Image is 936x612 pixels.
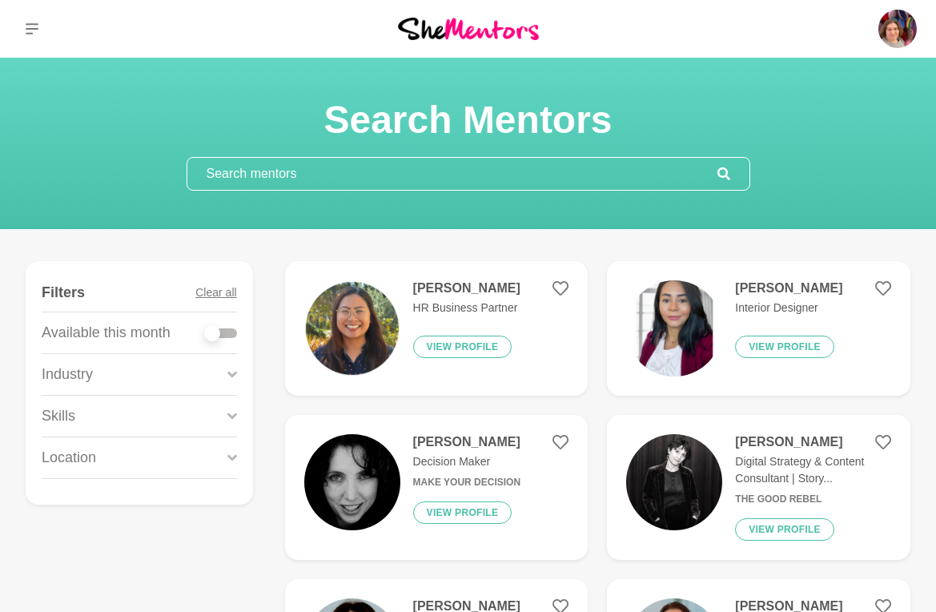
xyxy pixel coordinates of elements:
[195,274,236,312] button: Clear all
[285,261,589,396] a: [PERSON_NAME]HR Business PartnerView profile
[285,415,589,560] a: [PERSON_NAME]Decision MakerMake Your DecisionView profile
[42,284,85,302] h4: Filters
[42,447,96,469] p: Location
[187,158,717,190] input: Search mentors
[413,300,520,316] p: HR Business Partner
[413,336,512,358] button: View profile
[607,415,910,560] a: [PERSON_NAME]Digital Strategy & Content Consultant | Story...The Good RebelView profile
[735,518,834,541] button: View profile
[735,280,842,296] h4: [PERSON_NAME]
[413,501,512,524] button: View profile
[878,10,917,48] img: Bianca
[413,453,520,470] p: Decision Maker
[413,477,520,489] h6: Make Your Decision
[398,18,539,39] img: She Mentors Logo
[626,434,722,530] img: 1044fa7e6122d2a8171cf257dcb819e56f039831-1170x656.jpg
[607,261,910,396] a: [PERSON_NAME]Interior DesignerView profile
[42,405,75,427] p: Skills
[626,280,722,376] img: 672c9e0f5c28f94a877040268cd8e7ac1f2c7f14-1080x1350.png
[187,96,750,144] h1: Search Mentors
[413,434,520,450] h4: [PERSON_NAME]
[735,493,891,505] h6: The Good Rebel
[735,453,891,487] p: Digital Strategy & Content Consultant | Story...
[304,434,400,530] img: 443bca476f7facefe296c2c6ab68eb81e300ea47-400x400.jpg
[735,434,891,450] h4: [PERSON_NAME]
[42,322,171,344] p: Available this month
[413,280,520,296] h4: [PERSON_NAME]
[735,300,842,316] p: Interior Designer
[304,280,400,376] img: 231d6636be52241877ec7df6b9df3e537ea7a8ca-1080x1080.png
[42,364,93,385] p: Industry
[735,336,834,358] button: View profile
